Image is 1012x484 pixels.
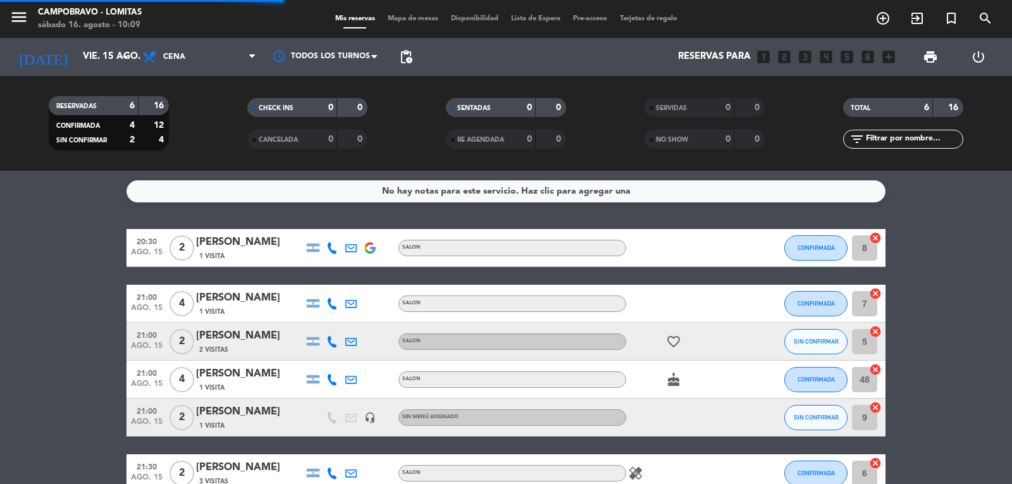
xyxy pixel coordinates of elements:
span: RESERVADAS [56,103,97,109]
div: No hay notas para este servicio. Haz clic para agregar una [382,184,631,199]
button: CONFIRMADA [784,291,848,316]
span: 4 [170,367,194,392]
span: 21:00 [131,327,163,342]
i: exit_to_app [910,11,925,26]
span: CHECK INS [259,105,293,111]
span: Mis reservas [329,15,381,22]
span: TOTAL [851,105,870,111]
span: ago. 15 [131,248,163,263]
div: LOG OUT [954,38,1003,76]
strong: 2 [130,135,135,144]
span: ago. 15 [131,342,163,356]
span: ago. 15 [131,304,163,318]
span: Tarjetas de regalo [614,15,684,22]
i: cancel [869,287,882,300]
span: 1 Visita [199,421,225,431]
span: 1 Visita [199,251,225,261]
button: CONFIRMADA [784,367,848,392]
span: 2 [170,329,194,354]
i: arrow_drop_down [118,49,133,65]
i: menu [9,8,28,27]
strong: 4 [159,135,166,144]
span: 2 [170,235,194,261]
span: 21:00 [131,365,163,380]
span: 20:30 [131,233,163,248]
span: 21:00 [131,403,163,418]
span: SALON [402,470,421,475]
span: SIN CONFIRMAR [794,338,839,345]
i: favorite_border [666,334,681,349]
span: SIN CONFIRMAR [794,414,839,421]
span: SALON [402,301,421,306]
button: CONFIRMADA [784,235,848,261]
div: [PERSON_NAME] [196,290,304,306]
button: SIN CONFIRMAR [784,405,848,430]
span: print [923,49,938,65]
span: Sin menú asignado [402,414,459,419]
span: 2 [170,405,194,430]
strong: 0 [328,135,333,144]
span: Cena [163,53,185,61]
strong: 6 [130,101,135,110]
span: pending_actions [398,49,414,65]
strong: 0 [725,135,731,144]
span: SIN CONFIRMAR [56,137,107,144]
span: 21:30 [131,459,163,473]
div: [PERSON_NAME] [196,234,304,251]
button: menu [9,8,28,31]
span: SALON [402,338,421,344]
i: headset_mic [364,412,376,423]
span: 2 Visitas [199,345,228,355]
i: looks_6 [860,49,876,65]
i: search [978,11,993,26]
span: SALON [402,376,421,382]
span: CONFIRMADA [798,244,835,251]
div: [PERSON_NAME] [196,366,304,382]
strong: 0 [527,103,532,112]
i: add_circle_outline [875,11,891,26]
span: 1 Visita [199,307,225,317]
i: cancel [869,457,882,469]
i: cancel [869,232,882,244]
img: google-logo.png [364,242,376,254]
span: SENTADAS [457,105,491,111]
i: looks_3 [797,49,813,65]
i: add_box [880,49,897,65]
span: Pre-acceso [567,15,614,22]
i: cake [666,372,681,387]
span: CONFIRMADA [798,300,835,307]
span: Disponibilidad [445,15,505,22]
strong: 0 [556,103,564,112]
i: power_settings_new [971,49,986,65]
i: healing [628,466,643,481]
span: CONFIRMADA [798,376,835,383]
i: cancel [869,363,882,376]
strong: 6 [924,103,929,112]
span: RE AGENDADA [457,137,504,143]
span: Lista de Espera [505,15,567,22]
strong: 0 [556,135,564,144]
span: 4 [170,291,194,316]
span: ago. 15 [131,380,163,394]
div: [PERSON_NAME] [196,404,304,420]
strong: 16 [154,101,166,110]
div: sábado 16. agosto - 10:09 [38,19,142,32]
i: cancel [869,401,882,414]
strong: 0 [357,135,365,144]
div: Campobravo - Lomitas [38,6,142,19]
strong: 0 [755,135,762,144]
i: cancel [869,325,882,338]
span: 21:00 [131,289,163,304]
span: 1 Visita [199,383,225,393]
strong: 0 [357,103,365,112]
strong: 16 [948,103,961,112]
i: looks_two [776,49,793,65]
strong: 0 [755,103,762,112]
i: [DATE] [9,43,77,71]
strong: 0 [328,103,333,112]
div: [PERSON_NAME] [196,459,304,476]
i: looks_5 [839,49,855,65]
span: Mapa de mesas [381,15,445,22]
span: CONFIRMADA [56,123,100,129]
span: CANCELADA [259,137,298,143]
